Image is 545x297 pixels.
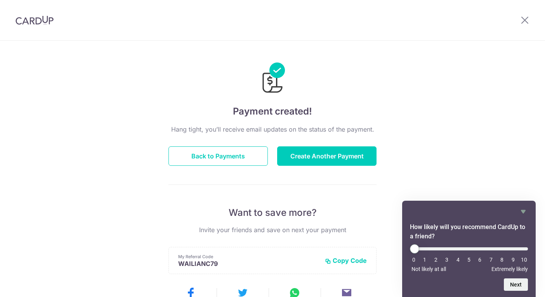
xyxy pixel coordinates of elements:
p: WAILIANC79 [178,260,319,267]
li: 0 [410,257,418,263]
button: Hide survey [519,207,528,216]
img: CardUp [16,16,54,25]
li: 10 [520,257,528,263]
span: Extremely likely [491,266,528,272]
button: Create Another Payment [277,146,377,166]
li: 1 [421,257,429,263]
li: 8 [498,257,506,263]
button: Back to Payments [168,146,268,166]
h4: Payment created! [168,104,377,118]
li: 4 [454,257,462,263]
button: Next question [504,278,528,291]
p: My Referral Code [178,254,319,260]
div: How likely will you recommend CardUp to a friend? Select an option from 0 to 10, with 0 being Not... [410,207,528,291]
h2: How likely will you recommend CardUp to a friend? Select an option from 0 to 10, with 0 being Not... [410,222,528,241]
p: Hang tight, you’ll receive email updates on the status of the payment. [168,125,377,134]
li: 2 [432,257,440,263]
p: Want to save more? [168,207,377,219]
div: How likely will you recommend CardUp to a friend? Select an option from 0 to 10, with 0 being Not... [410,244,528,272]
img: Payments [260,63,285,95]
li: 5 [465,257,473,263]
p: Invite your friends and save on next your payment [168,225,377,234]
span: Not likely at all [411,266,446,272]
li: 6 [476,257,484,263]
li: 3 [443,257,451,263]
li: 7 [487,257,495,263]
li: 9 [509,257,517,263]
button: Copy Code [325,257,367,264]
